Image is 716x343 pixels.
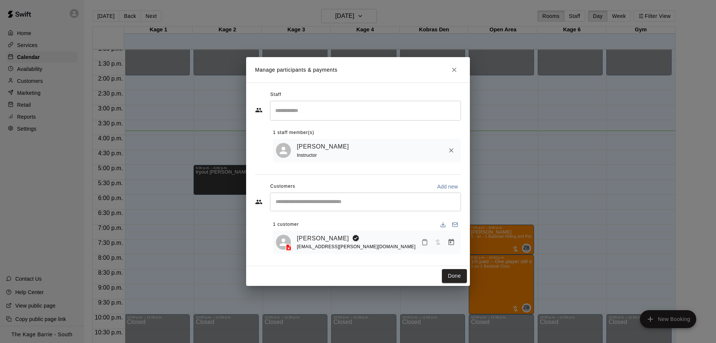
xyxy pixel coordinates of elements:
p: Add new [437,183,458,190]
span: [EMAIL_ADDRESS][PERSON_NAME][DOMAIN_NAME] [297,244,415,249]
button: Mark attendance [418,236,431,249]
div: Search staff [270,101,461,121]
span: Instructor [297,153,317,158]
button: Close [447,63,461,77]
button: Manage bookings & payment [445,236,458,249]
svg: Staff [255,106,263,114]
a: [PERSON_NAME] [297,142,349,152]
svg: Booking Owner [352,234,359,242]
p: Manage participants & payments [255,66,337,74]
button: Remove [445,144,458,157]
span: 1 staff member(s) [273,127,314,139]
svg: Customers [255,198,263,206]
span: Staff [270,89,281,101]
a: [PERSON_NAME] [297,234,349,243]
span: 1 customer [273,219,299,231]
div: Start typing to search customers... [270,193,461,211]
div: Zach Biery [276,143,291,158]
button: Download list [437,219,449,231]
div: BEN CHOUINARD [276,235,291,250]
span: Has not paid [431,238,445,245]
button: Email participants [449,219,461,231]
button: Add new [434,181,461,193]
button: Done [442,269,467,283]
span: Customers [270,181,295,193]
